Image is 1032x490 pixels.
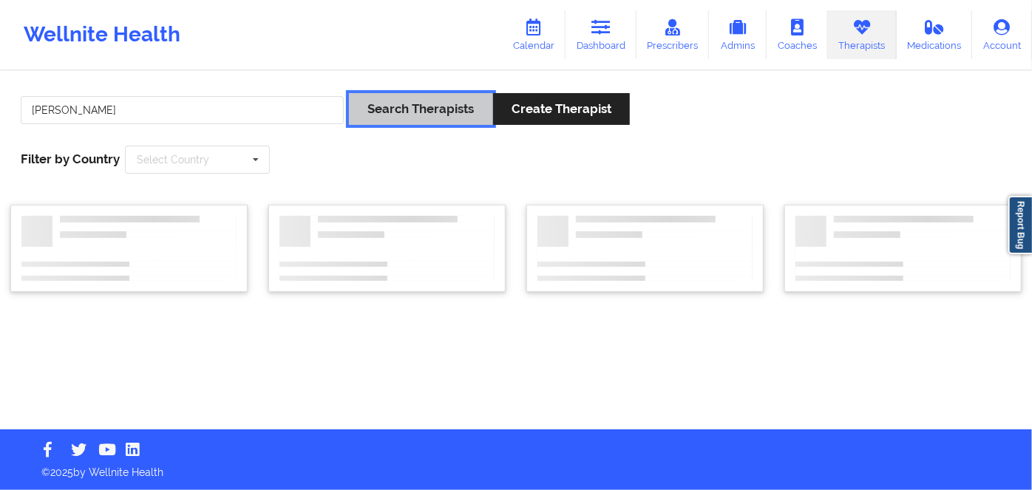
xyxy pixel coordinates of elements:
[502,10,566,59] a: Calendar
[972,10,1032,59] a: Account
[21,152,120,166] span: Filter by Country
[349,93,492,125] button: Search Therapists
[709,10,767,59] a: Admins
[828,10,897,59] a: Therapists
[31,455,1001,480] p: © 2025 by Wellnite Health
[137,154,209,165] div: Select Country
[636,10,710,59] a: Prescribers
[897,10,973,59] a: Medications
[21,96,344,124] input: Search Keywords
[1008,196,1032,254] a: Report Bug
[767,10,828,59] a: Coaches
[566,10,636,59] a: Dashboard
[493,93,630,125] button: Create Therapist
